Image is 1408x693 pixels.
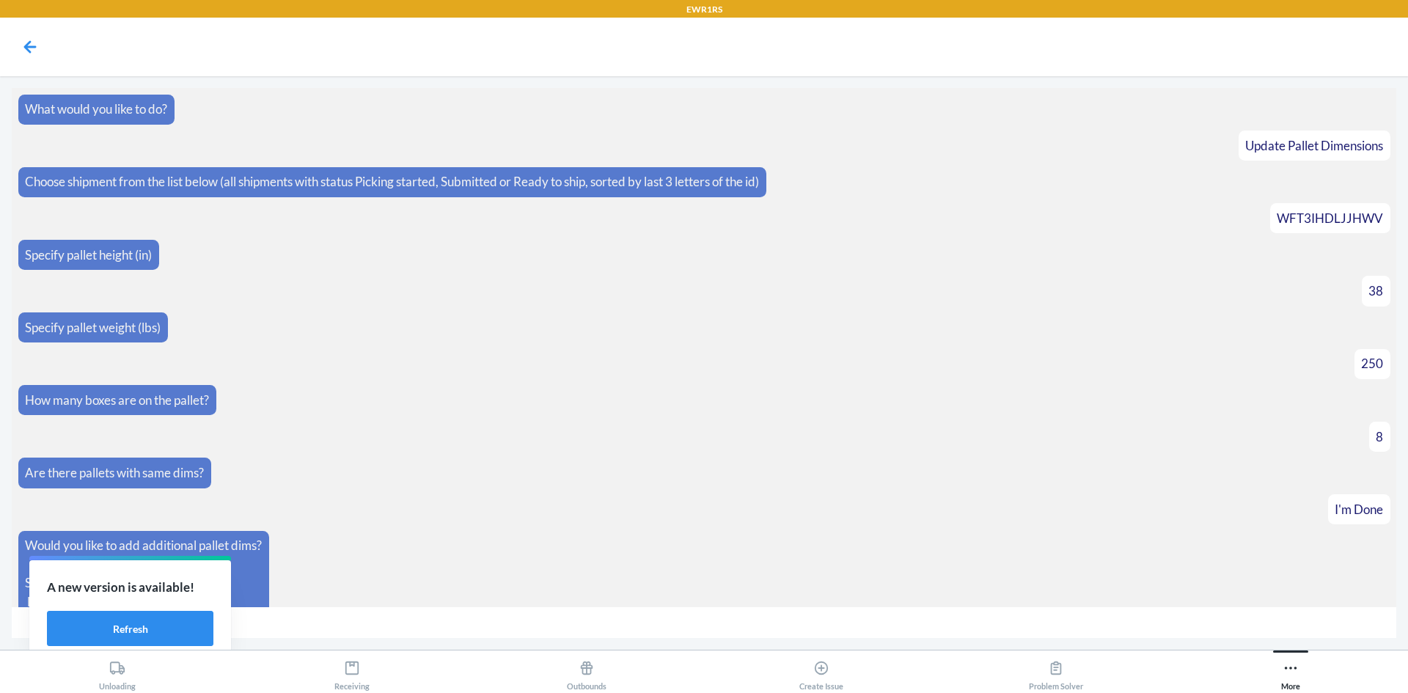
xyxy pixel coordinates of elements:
[25,391,209,410] p: How many boxes are on the pallet?
[25,172,759,191] p: Choose shipment from the list below (all shipments with status Picking started, Submitted or Read...
[25,536,262,555] p: Would you like to add additional pallet dims?
[47,611,213,646] button: Refresh
[1361,356,1383,371] span: 250
[1277,210,1383,226] span: WFT3IHDLJJHWV
[686,3,722,16] p: EWR1RS
[704,650,939,691] button: Create Issue
[1029,654,1083,691] div: Problem Solver
[235,650,469,691] button: Receiving
[1335,502,1383,517] span: I'm Done
[1245,138,1383,153] span: Update Pallet Dimensions
[47,578,213,597] p: A new version is available!
[799,654,843,691] div: Create Issue
[25,463,204,483] p: Are there pallets with same dims?
[25,100,167,119] p: What would you like to do?
[25,318,161,337] p: Specify pallet weight (lbs)
[1368,283,1383,298] span: 38
[25,246,152,265] p: Specify pallet height (in)
[1173,650,1408,691] button: More
[1281,654,1300,691] div: More
[99,654,136,691] div: Unloading
[939,650,1173,691] button: Problem Solver
[567,654,606,691] div: Outbounds
[1376,429,1383,444] span: 8
[469,650,704,691] button: Outbounds
[334,654,370,691] div: Receiving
